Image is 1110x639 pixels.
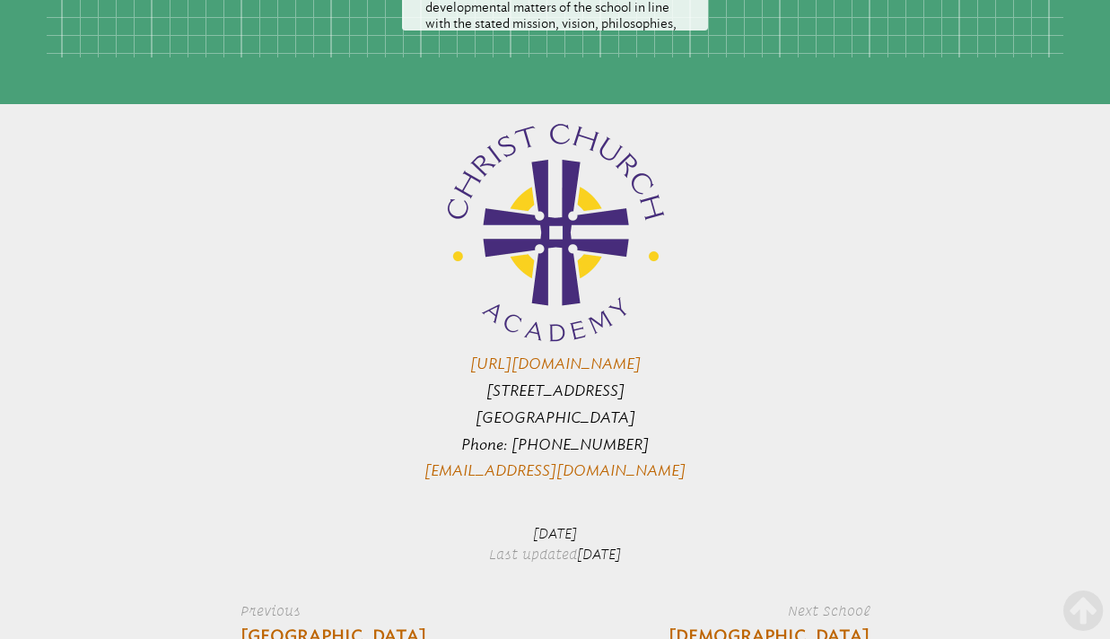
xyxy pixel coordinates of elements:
p: Last updated [380,512,730,572]
a: [EMAIL_ADDRESS][DOMAIN_NAME] [424,461,686,479]
label: Previous [240,601,481,621]
img: CCA_logo-high_res_250_251.png [443,118,668,343]
p: [STREET_ADDRESS] [GEOGRAPHIC_DATA] Phone: [PHONE_NUMBER] [240,118,870,485]
span: [DATE] [533,526,577,542]
a: [URL][DOMAIN_NAME] [470,355,641,372]
span: [DATE] [577,547,621,563]
label: Next School [629,601,870,621]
